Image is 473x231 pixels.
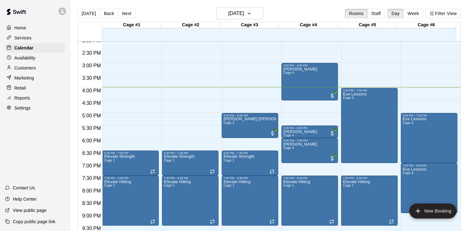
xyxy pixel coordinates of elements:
[343,96,354,100] span: Cage 5
[281,63,338,100] div: 3:00 PM – 4:30 PM: Peter Wilkinson
[283,146,294,150] span: Cage 4
[281,126,338,138] div: 5:30 PM – 6:00 PM: Mike McCain
[409,203,456,218] button: add
[14,85,26,91] p: Retail
[13,185,35,191] p: Contact Us
[329,155,335,162] span: All customers have paid
[345,9,367,18] button: Rooms
[224,151,276,155] div: 6:30 PM – 7:30 PM
[425,9,460,18] button: Filter View
[343,177,396,180] div: 7:30 PM – 9:30 PM
[222,151,278,176] div: 6:30 PM – 7:30 PM: Elevate Strength
[403,171,413,175] span: Cage 6
[14,45,33,51] p: Calendar
[269,130,276,136] span: All customers have paid
[81,201,103,206] span: 8:30 PM
[397,22,455,28] div: Cage #6
[403,121,413,125] span: Cage 6
[14,25,26,31] p: Home
[164,177,217,180] div: 7:30 PM – 9:30 PM
[222,176,278,226] div: 7:30 PM – 9:30 PM: Elevate Hitting
[403,114,455,117] div: 5:00 PM – 7:00 PM
[100,9,118,18] button: Back
[14,105,31,111] p: Settings
[329,130,335,136] span: All customers have paid
[387,9,404,18] button: Day
[224,159,234,162] span: Cage 1
[281,138,338,163] div: 6:00 PM – 7:00 PM: Dempsey Jack
[78,9,100,18] button: [DATE]
[81,126,103,131] span: 5:30 PM
[329,93,335,99] span: All customers have paid
[5,93,65,103] a: Reports
[401,163,457,213] div: 7:00 PM – 9:00 PM: Eve Lessons
[224,177,276,180] div: 7:30 PM – 9:30 PM
[104,151,157,155] div: 6:30 PM – 7:30 PM
[224,184,234,187] span: Cage 1
[403,164,455,167] div: 7:00 PM – 9:00 PM
[81,213,103,218] span: 9:00 PM
[14,65,36,71] p: Customers
[164,184,174,187] span: Cage 1
[150,169,155,174] span: Recurring event
[338,22,397,28] div: Cage #5
[5,33,65,43] a: Services
[5,43,65,53] a: Calendar
[343,89,396,92] div: 4:00 PM – 7:00 PM
[81,163,103,168] span: 7:00 PM
[283,64,336,67] div: 3:00 PM – 4:30 PM
[81,226,103,231] span: 9:30 PM
[224,114,276,117] div: 5:00 PM – 6:00 PM
[81,113,103,118] span: 5:00 PM
[210,169,215,174] span: Recurring event
[14,75,34,81] p: Marketing
[403,9,423,18] button: Week
[5,53,65,63] a: Availability
[281,176,338,226] div: 7:30 PM – 9:30 PM: Elevate Hitting
[5,23,65,33] a: Home
[14,95,30,101] p: Reports
[283,134,294,137] span: Cage 4
[269,169,274,174] span: Recurring event
[150,219,155,224] span: Recurring event
[401,113,457,163] div: 5:00 PM – 7:00 PM: Eve Lessons
[222,113,278,138] div: 5:00 PM – 6:00 PM: Jackson Rankin
[5,73,65,83] a: Marketing
[81,100,103,106] span: 4:30 PM
[224,121,234,125] span: Cage 3
[5,83,65,93] a: Retail
[283,71,294,74] span: Cage 4
[216,8,263,19] button: [DATE]
[283,126,336,130] div: 5:30 PM – 6:00 PM
[14,35,32,41] p: Services
[81,176,103,181] span: 7:30 PM
[283,184,294,187] span: Cage 1
[5,63,65,73] a: Customers
[81,138,103,143] span: 6:00 PM
[81,63,103,68] span: 3:00 PM
[389,219,394,224] span: Recurring event
[102,151,159,176] div: 6:30 PM – 7:30 PM: Elevate Strength
[279,22,338,28] div: Cage #4
[269,219,274,224] span: Recurring event
[102,176,159,226] div: 7:30 PM – 9:30 PM: Elevate Hitting
[283,139,336,142] div: 6:00 PM – 7:00 PM
[162,151,219,176] div: 6:30 PM – 7:30 PM: Elevate Strength
[164,159,174,162] span: Cage 1
[81,50,103,56] span: 2:30 PM
[5,103,65,113] a: Settings
[13,196,37,202] p: Help Center
[367,9,385,18] button: Staff
[341,88,398,163] div: 4:00 PM – 7:00 PM: Eve Lessons
[13,218,55,225] p: Copy public page link
[81,88,103,93] span: 4:00 PM
[220,22,279,28] div: Cage #3
[283,177,336,180] div: 7:30 PM – 9:30 PM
